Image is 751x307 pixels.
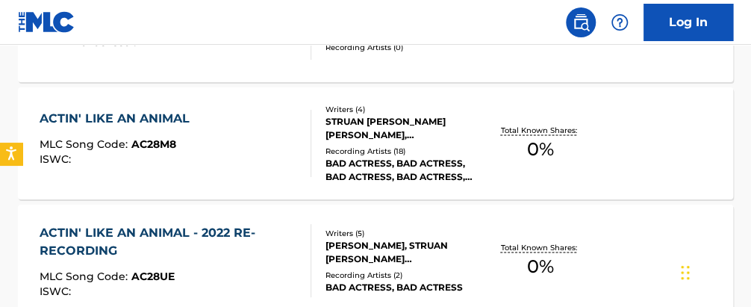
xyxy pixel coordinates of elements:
[611,13,629,31] img: help
[644,4,733,41] a: Log In
[40,110,197,128] div: ACTIN' LIKE AN ANIMAL
[18,87,733,199] a: ACTIN' LIKE AN ANIMALMLC Song Code:AC28M8ISWC:Writers (4)STRUAN [PERSON_NAME] [PERSON_NAME], [PER...
[500,242,580,253] p: Total Known Shares:
[527,136,554,163] span: 0 %
[325,157,482,184] div: BAD ACTRESS, BAD ACTRESS, BAD ACTRESS, BAD ACTRESS, BAD ACTRESS
[40,285,75,298] span: ISWC :
[676,235,751,307] iframe: Chat Widget
[325,42,482,53] div: Recording Artists ( 0 )
[40,270,131,283] span: MLC Song Code :
[131,137,176,151] span: AC28M8
[325,270,482,281] div: Recording Artists ( 2 )
[325,104,482,115] div: Writers ( 4 )
[18,11,75,33] img: MLC Logo
[40,224,299,260] div: ACTIN' LIKE AN ANIMAL - 2022 RE-RECORDING
[40,137,131,151] span: MLC Song Code :
[325,228,482,239] div: Writers ( 5 )
[566,7,596,37] a: Public Search
[527,253,554,280] span: 0 %
[572,13,590,31] img: search
[500,125,580,136] p: Total Known Shares:
[40,152,75,166] span: ISWC :
[325,239,482,266] div: [PERSON_NAME], STRUAN [PERSON_NAME] [PERSON_NAME], [PERSON_NAME], [PERSON_NAME], [PERSON_NAME]
[131,270,175,283] span: AC28UE
[681,250,690,295] div: Drag
[605,7,635,37] div: Help
[325,115,482,142] div: STRUAN [PERSON_NAME] [PERSON_NAME], [PERSON_NAME], [PERSON_NAME], [PERSON_NAME]
[325,146,482,157] div: Recording Artists ( 18 )
[325,281,482,294] div: BAD ACTRESS, BAD ACTRESS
